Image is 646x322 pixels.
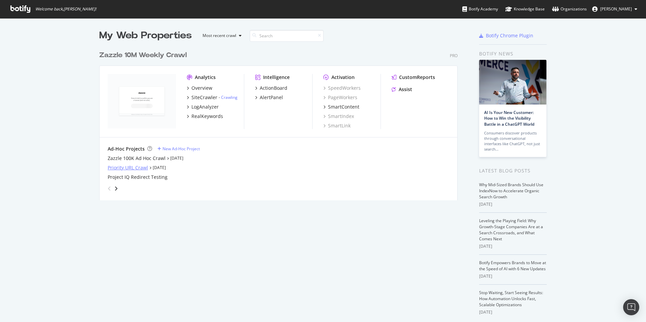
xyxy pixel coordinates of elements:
div: Botify Academy [462,6,498,12]
a: SmartLink [323,122,351,129]
a: LogAnalyzer [187,104,219,110]
div: RealKeywords [191,113,223,120]
div: Activation [331,74,355,81]
img: AI Is Your New Customer: How to Win the Visibility Battle in a ChatGPT World [479,60,546,105]
a: Crawling [221,94,238,100]
button: [PERSON_NAME] [587,4,643,14]
div: SiteCrawler [191,94,217,101]
a: Zazzle 10M Weekly Crawl [99,50,189,60]
a: Project IQ Redirect Testing [108,174,168,180]
div: SmartContent [328,104,359,110]
div: Botify news [479,50,547,57]
div: ActionBoard [260,85,287,91]
a: SpeedWorkers [323,85,361,91]
a: SmartIndex [323,113,354,120]
div: angle-left [105,183,114,194]
a: [DATE] [153,165,166,170]
div: Knowledge Base [505,6,545,12]
div: [DATE] [479,273,547,279]
a: New Ad-Hoc Project [157,146,200,152]
a: Overview [187,85,212,91]
div: CustomReports [399,74,435,81]
a: ActionBoard [255,85,287,91]
div: - [219,94,238,100]
a: AI Is Your New Customer: How to Win the Visibility Battle in a ChatGPT World [484,110,534,127]
div: angle-right [114,185,118,192]
div: Ad-Hoc Projects [108,146,145,152]
div: grid [99,42,463,200]
a: CustomReports [392,74,435,81]
a: Zazzle 100K Ad Hoc Crawl [108,155,166,162]
input: Search [250,30,324,42]
div: Latest Blog Posts [479,167,547,174]
div: [DATE] [479,201,547,207]
div: [DATE] [479,309,547,315]
div: Overview [191,85,212,91]
div: Analytics [195,74,216,81]
div: Most recent crawl [203,34,236,38]
button: Most recent crawl [197,30,244,41]
a: Assist [392,86,412,93]
a: Botify Chrome Plugin [479,32,533,39]
span: Welcome back, [PERSON_NAME] ! [35,6,96,12]
div: Assist [399,86,412,93]
a: SiteCrawler- Crawling [187,94,238,101]
img: zazzle.com [108,74,176,128]
a: Botify Empowers Brands to Move at the Speed of AI with 6 New Updates [479,260,546,272]
a: RealKeywords [187,113,223,120]
div: Zazzle 10M Weekly Crawl [99,50,187,60]
div: Pro [450,53,458,58]
a: [DATE] [170,155,183,161]
a: SmartContent [323,104,359,110]
div: My Web Properties [99,29,192,42]
div: LogAnalyzer [191,104,219,110]
div: Organizations [552,6,587,12]
div: AlertPanel [260,94,283,101]
div: Botify Chrome Plugin [486,32,533,39]
a: Leveling the Playing Field: Why Growth-Stage Companies Are at a Search Crossroads, and What Comes... [479,218,543,242]
a: PageWorkers [323,94,357,101]
a: Priority URL Crawl [108,164,148,171]
div: Intelligence [263,74,290,81]
a: Stop Waiting, Start Seeing Results: How Automation Unlocks Fast, Scalable Optimizations [479,290,543,308]
a: Why Mid-Sized Brands Should Use IndexNow to Accelerate Organic Search Growth [479,182,543,200]
div: New Ad-Hoc Project [163,146,200,152]
span: Colin Ma [600,6,632,12]
a: AlertPanel [255,94,283,101]
div: Open Intercom Messenger [623,299,639,315]
div: [DATE] [479,243,547,249]
div: Consumers discover products through conversational interfaces like ChatGPT, not just search… [484,130,541,152]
